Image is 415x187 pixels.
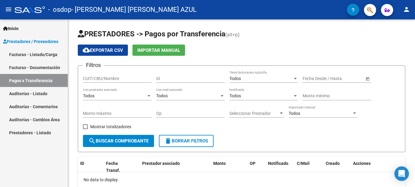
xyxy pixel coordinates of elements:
span: Monto [213,161,226,166]
datatable-header-cell: Fecha Transf. [104,157,131,177]
span: Creado [326,161,340,166]
span: Acciones [353,161,371,166]
datatable-header-cell: Prestador asociado [140,157,211,177]
span: C/Mail [297,161,310,166]
span: - osdop [48,3,71,16]
mat-icon: cloud_download [83,46,90,54]
div: Open Intercom Messenger [394,166,409,181]
datatable-header-cell: Monto [211,157,247,177]
span: Buscar Comprobante [88,138,149,144]
datatable-header-cell: Notificado [266,157,294,177]
span: Fecha Transf. [106,161,120,173]
h3: Filtros [83,61,104,69]
button: Importar Manual [132,45,185,56]
mat-icon: menu [5,6,12,13]
span: Seleccionar Prestador [229,111,279,116]
span: Mostrar totalizadores [90,123,131,130]
span: Borrar Filtros [164,138,208,144]
mat-icon: delete [164,137,172,145]
span: Prestador asociado [142,161,180,166]
span: Prestadores / Proveedores [3,38,58,45]
span: (alt+p) [225,32,240,38]
span: PRESTADORES -> Pagos por Transferencia [78,30,225,38]
datatable-header-cell: ID [78,157,104,177]
datatable-header-cell: C/Mail [294,157,323,177]
span: Exportar CSV [83,48,123,53]
input: Fecha inicio [303,76,325,81]
span: Todos [229,93,241,98]
mat-icon: search [88,137,96,145]
span: Todos [229,76,241,81]
span: ID [80,161,84,166]
button: Open calendar [364,75,371,82]
datatable-header-cell: Acciones [351,157,405,177]
button: Exportar CSV [78,45,128,56]
span: Todos [156,93,168,98]
mat-icon: person [403,6,410,13]
button: Buscar Comprobante [83,135,154,147]
span: Notificado [268,161,288,166]
button: Borrar Filtros [159,135,214,147]
span: Todos [289,111,300,116]
input: Fecha fin [330,76,360,81]
span: Importar Manual [137,48,180,53]
span: Inicio [3,25,19,32]
datatable-header-cell: OP [247,157,266,177]
span: - [PERSON_NAME] [PERSON_NAME] AZUL [71,3,197,16]
span: OP [250,161,256,166]
datatable-header-cell: Creado [323,157,351,177]
span: Todos [83,93,94,98]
